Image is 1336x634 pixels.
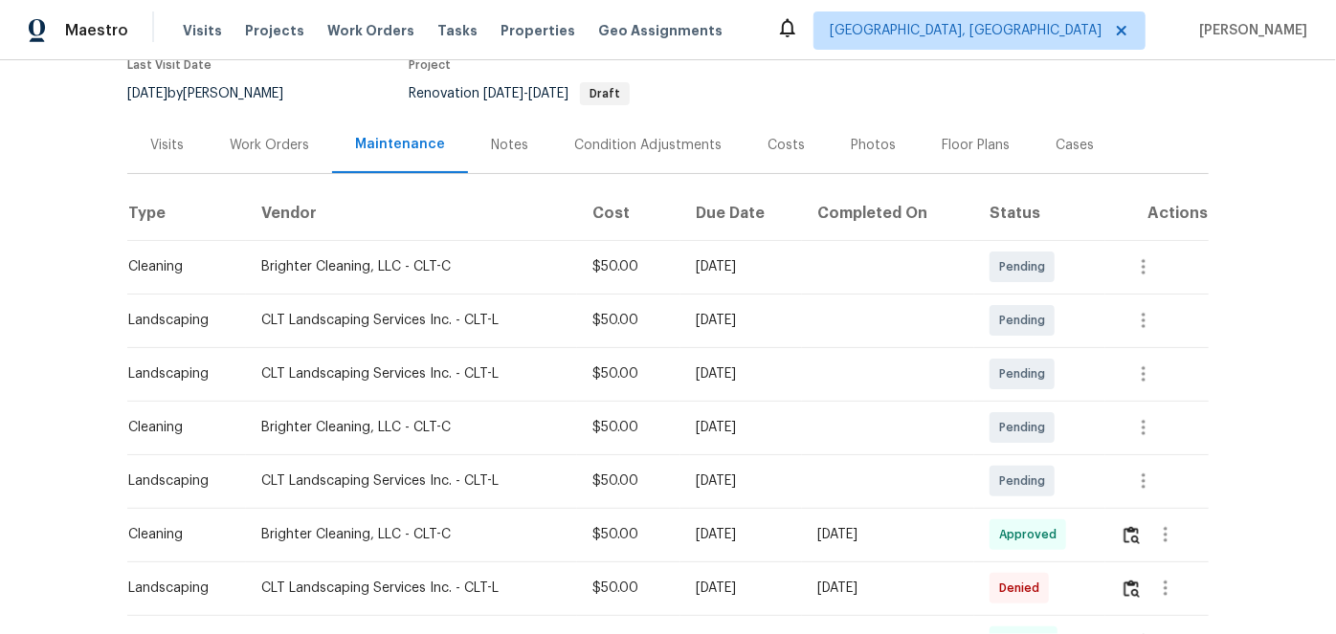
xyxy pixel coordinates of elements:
[128,418,231,437] div: Cleaning
[127,82,306,105] div: by [PERSON_NAME]
[1121,512,1143,557] button: Review Icon
[1191,21,1307,40] span: [PERSON_NAME]
[592,471,665,491] div: $50.00
[501,21,575,40] span: Properties
[183,21,222,40] span: Visits
[483,87,568,100] span: -
[974,186,1105,240] th: Status
[592,579,665,598] div: $50.00
[696,525,787,544] div: [DATE]
[128,525,231,544] div: Cleaning
[802,186,974,240] th: Completed On
[582,88,628,99] span: Draft
[261,471,562,491] div: CLT Landscaping Services Inc. - CLT-L
[1105,186,1209,240] th: Actions
[150,136,184,155] div: Visits
[128,311,231,330] div: Landscaping
[127,186,246,240] th: Type
[598,21,723,40] span: Geo Assignments
[999,418,1053,437] span: Pending
[409,87,630,100] span: Renovation
[409,59,451,71] span: Project
[696,311,787,330] div: [DATE]
[817,579,959,598] div: [DATE]
[261,418,562,437] div: Brighter Cleaning, LLC - CLT-C
[830,21,1102,40] span: [GEOGRAPHIC_DATA], [GEOGRAPHIC_DATA]
[592,257,665,276] div: $50.00
[696,471,787,491] div: [DATE]
[999,311,1053,330] span: Pending
[1056,136,1094,155] div: Cases
[246,186,577,240] th: Vendor
[128,364,231,383] div: Landscaping
[437,24,478,37] span: Tasks
[696,364,787,383] div: [DATE]
[574,136,722,155] div: Condition Adjustments
[245,21,304,40] span: Projects
[128,257,231,276] div: Cleaning
[261,311,562,330] div: CLT Landscaping Services Inc. - CLT-L
[261,364,562,383] div: CLT Landscaping Services Inc. - CLT-L
[1121,565,1143,611] button: Review Icon
[355,135,445,154] div: Maintenance
[127,87,167,100] span: [DATE]
[261,257,562,276] div: Brighter Cleaning, LLC - CLT-C
[128,579,231,598] div: Landscaping
[327,21,414,40] span: Work Orders
[999,525,1064,544] span: Approved
[592,364,665,383] div: $50.00
[491,136,528,155] div: Notes
[999,471,1053,491] span: Pending
[768,136,805,155] div: Costs
[1124,579,1140,598] img: Review Icon
[483,87,523,100] span: [DATE]
[999,364,1053,383] span: Pending
[261,579,562,598] div: CLT Landscaping Services Inc. - CLT-L
[696,579,787,598] div: [DATE]
[528,87,568,100] span: [DATE]
[65,21,128,40] span: Maestro
[999,257,1053,276] span: Pending
[128,471,231,491] div: Landscaping
[592,525,665,544] div: $50.00
[261,525,562,544] div: Brighter Cleaning, LLC - CLT-C
[577,186,680,240] th: Cost
[696,418,787,437] div: [DATE]
[817,525,959,544] div: [DATE]
[230,136,309,155] div: Work Orders
[851,136,896,155] div: Photos
[680,186,802,240] th: Due Date
[999,579,1047,598] span: Denied
[696,257,787,276] div: [DATE]
[942,136,1010,155] div: Floor Plans
[127,59,212,71] span: Last Visit Date
[592,418,665,437] div: $50.00
[592,311,665,330] div: $50.00
[1124,526,1140,544] img: Review Icon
